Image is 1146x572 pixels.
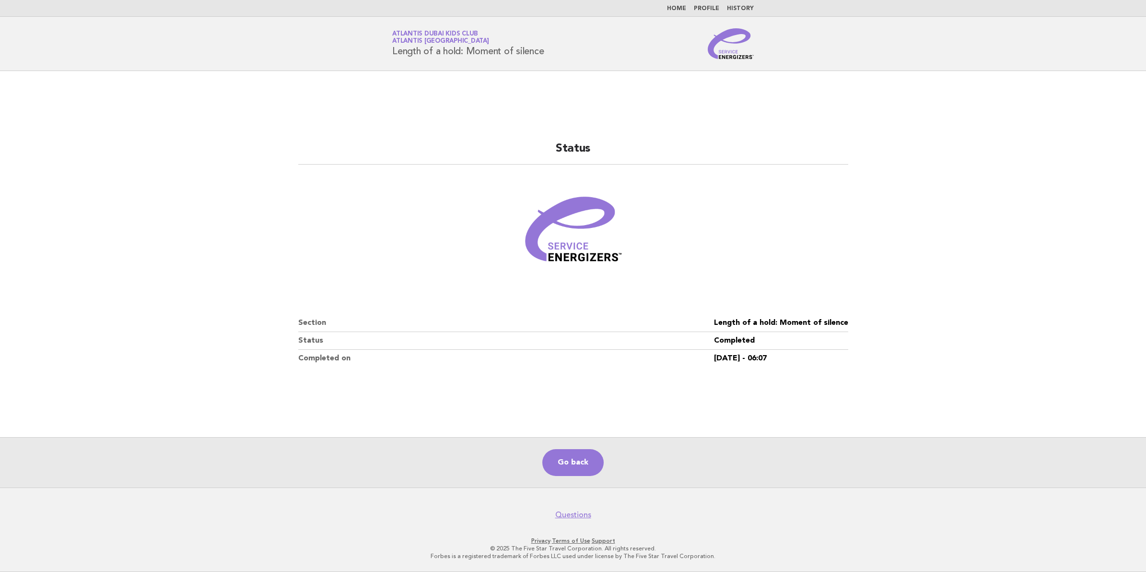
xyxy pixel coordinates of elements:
p: © 2025 The Five Star Travel Corporation. All rights reserved. [280,545,866,552]
a: History [727,6,754,12]
h2: Status [298,141,848,165]
a: Questions [555,510,591,520]
a: Support [592,537,615,544]
a: Profile [694,6,719,12]
dd: [DATE] - 06:07 [714,350,848,367]
dd: Length of a hold: Moment of silence [714,314,848,332]
h1: Length of a hold: Moment of silence [392,31,544,56]
a: Go back [542,449,604,476]
dt: Status [298,332,714,350]
a: Atlantis Dubai Kids ClubAtlantis [GEOGRAPHIC_DATA] [392,31,489,44]
img: Verified [515,176,631,291]
dt: Completed on [298,350,714,367]
p: · · [280,537,866,545]
a: Home [667,6,686,12]
span: Atlantis [GEOGRAPHIC_DATA] [392,38,489,45]
dt: Section [298,314,714,332]
img: Service Energizers [708,28,754,59]
dd: Completed [714,332,848,350]
a: Terms of Use [552,537,590,544]
p: Forbes is a registered trademark of Forbes LLC used under license by The Five Star Travel Corpora... [280,552,866,560]
a: Privacy [531,537,550,544]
